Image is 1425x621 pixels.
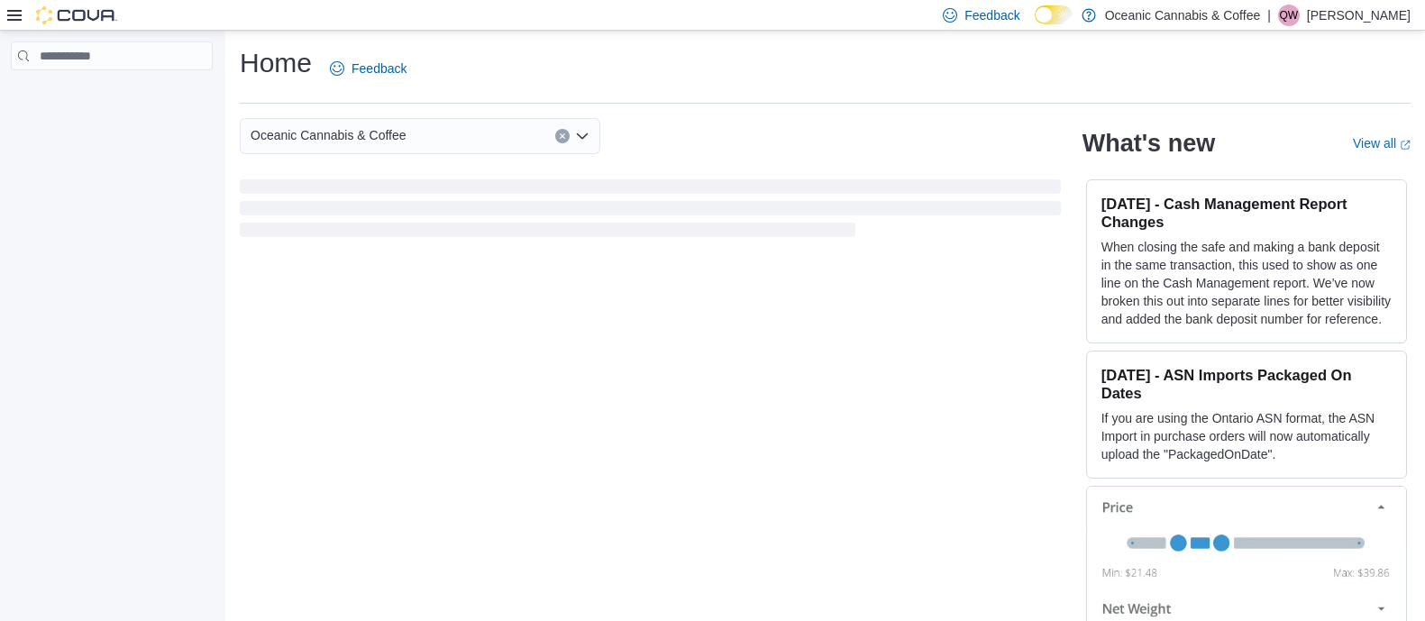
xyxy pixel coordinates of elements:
button: Open list of options [575,129,589,143]
p: Oceanic Cannabis & Coffee [1105,5,1261,26]
h3: [DATE] - ASN Imports Packaged On Dates [1101,366,1392,402]
div: Quentin White [1278,5,1300,26]
p: [PERSON_NAME] [1307,5,1411,26]
span: Dark Mode [1035,24,1036,25]
span: QW [1280,5,1299,26]
span: Oceanic Cannabis & Coffee [251,124,406,146]
span: Feedback [964,6,1019,24]
span: Feedback [352,59,406,78]
svg: External link [1400,140,1411,151]
p: | [1267,5,1271,26]
p: When closing the safe and making a bank deposit in the same transaction, this used to show as one... [1101,238,1392,328]
h1: Home [240,45,312,81]
h3: [DATE] - Cash Management Report Changes [1101,195,1392,231]
img: Cova [36,6,117,24]
span: Loading [240,183,1061,241]
a: Feedback [323,50,414,87]
button: Clear input [555,129,570,143]
nav: Complex example [11,74,213,117]
a: View allExternal link [1353,136,1411,151]
h2: What's new [1082,129,1215,158]
p: If you are using the Ontario ASN format, the ASN Import in purchase orders will now automatically... [1101,409,1392,463]
input: Dark Mode [1035,5,1073,24]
